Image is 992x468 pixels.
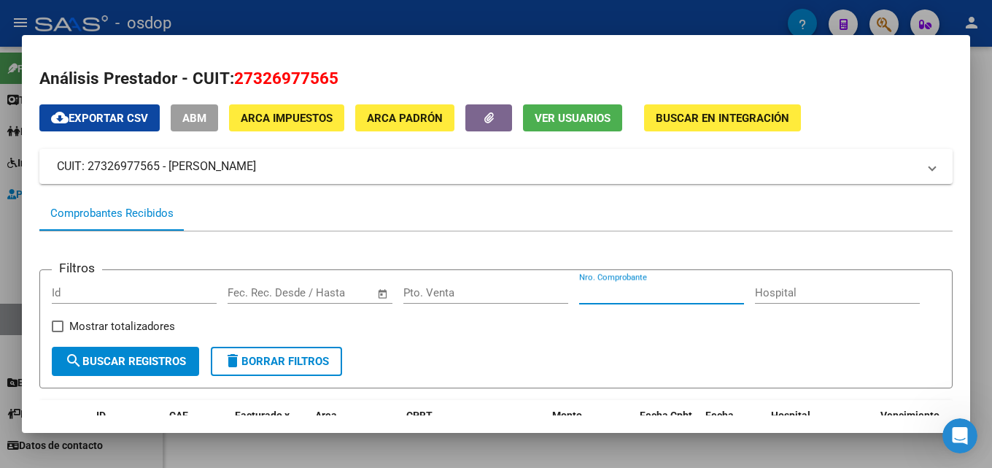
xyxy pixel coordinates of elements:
[880,410,939,438] span: Vencimiento Auditoría
[367,112,443,125] span: ARCA Padrón
[69,318,175,335] span: Mostrar totalizadores
[52,258,102,277] h3: Filtros
[169,410,188,421] span: CAE
[224,355,329,368] span: Borrar Filtros
[50,205,174,222] div: Comprobantes Recibidos
[171,104,218,131] button: ABM
[39,104,160,131] button: Exportar CSV
[235,410,290,438] span: Facturado x Orden De
[288,286,359,299] input: End date
[523,104,622,131] button: Ver Usuarios
[39,149,953,184] mat-expansion-panel-header: CUIT: 27326977565 - [PERSON_NAME]
[640,410,692,421] span: Fecha Cpbt
[57,158,918,175] mat-panel-title: CUIT: 27326977565 - [PERSON_NAME]
[90,400,163,464] datatable-header-cell: ID
[552,410,582,421] span: Monto
[700,400,765,464] datatable-header-cell: Fecha Recibido
[51,112,148,125] span: Exportar CSV
[39,66,953,91] h2: Análisis Prestador - CUIT:
[546,400,634,464] datatable-header-cell: Monto
[634,400,700,464] datatable-header-cell: Fecha Cpbt
[406,410,433,421] span: CPBT
[400,400,546,464] datatable-header-cell: CPBT
[65,355,186,368] span: Buscar Registros
[229,104,344,131] button: ARCA Impuestos
[765,400,875,464] datatable-header-cell: Hospital
[644,104,801,131] button: Buscar en Integración
[65,352,82,369] mat-icon: search
[163,400,229,464] datatable-header-cell: CAE
[656,112,789,125] span: Buscar en Integración
[771,410,810,421] span: Hospital
[51,109,69,126] mat-icon: cloud_download
[535,112,611,125] span: Ver Usuarios
[228,286,275,299] input: Start date
[315,410,337,421] span: Area
[942,418,977,453] iframe: Intercom live chat
[229,400,309,464] datatable-header-cell: Facturado x Orden De
[224,352,241,369] mat-icon: delete
[705,410,746,438] span: Fecha Recibido
[241,112,333,125] span: ARCA Impuestos
[375,285,392,302] button: Open calendar
[875,400,940,464] datatable-header-cell: Vencimiento Auditoría
[211,347,342,376] button: Borrar Filtros
[52,347,199,376] button: Buscar Registros
[355,104,454,131] button: ARCA Padrón
[182,112,206,125] span: ABM
[96,410,106,421] span: ID
[309,400,400,464] datatable-header-cell: Area
[234,69,338,88] span: 27326977565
